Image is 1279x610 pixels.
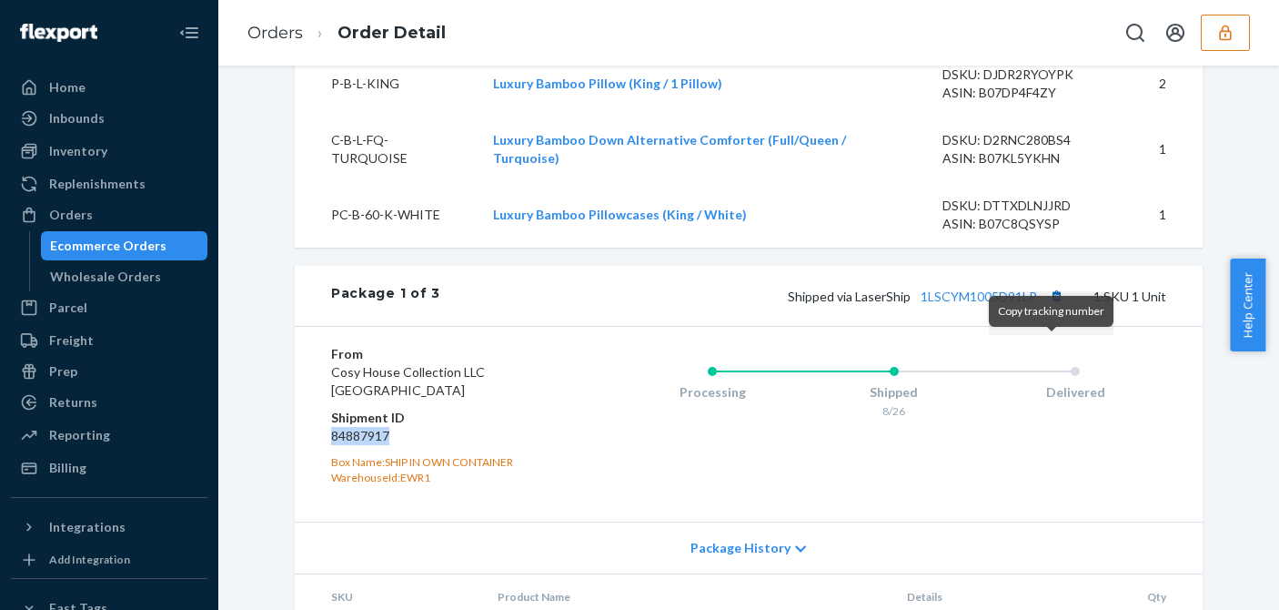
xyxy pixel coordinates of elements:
span: Cosy House Collection LLC [GEOGRAPHIC_DATA] [331,364,485,398]
div: Integrations [49,518,126,536]
div: DSKU: DJDR2RYOYPK [942,66,1113,84]
div: Reporting [49,426,110,444]
button: Integrations [11,513,207,542]
div: Delivered [984,383,1166,402]
td: P-B-L-KING [295,51,478,117]
td: 1 [1128,117,1203,182]
a: Parcel [11,293,207,322]
div: ASIN: B07C8QSYSP [942,215,1113,233]
td: 2 [1128,51,1203,117]
div: DSKU: D2RNC280BS4 [942,131,1113,149]
div: Ecommerce Orders [50,237,166,255]
div: Inventory [49,142,107,160]
div: Billing [49,459,86,477]
a: Luxury Bamboo Pillow (King / 1 Pillow) [493,76,722,91]
div: Home [49,78,86,97]
div: ASIN: B07DP4F4ZY [942,84,1113,102]
a: Billing [11,453,207,483]
a: Luxury Bamboo Down Alternative Comforter (Full/Queen / Turquoise) [493,132,846,166]
dd: 84887917 [331,427,549,445]
td: C-B-L-FQ-TURQUOISE [295,117,478,182]
span: Shipped via LaserShip [788,289,1068,304]
div: Replenishments [49,175,146,193]
button: Help Center [1230,259,1265,351]
div: Box Name: SHIP IN OWN CONTAINER [331,454,549,470]
button: Open Search Box [1117,15,1153,51]
a: 1LSCYM1005D91LP [921,289,1037,304]
div: Add Integration [49,552,130,567]
div: Returns [49,393,97,412]
div: Inbounds [49,109,105,127]
button: Copy tracking number [1044,284,1068,308]
a: Inventory [11,137,207,166]
div: Wholesale Orders [50,268,161,286]
a: Prep [11,357,207,386]
div: WarehouseId: EWR1 [331,470,549,485]
td: PC-B-60-K-WHITE [295,182,478,248]
a: Reporting [11,421,207,450]
a: Wholesale Orders [41,262,208,291]
div: Package 1 of 3 [331,284,440,308]
img: Flexport logo [20,24,97,42]
td: 1 [1128,182,1203,248]
div: ASIN: B07KL5YKHN [942,149,1113,168]
a: Orders [247,23,303,43]
div: 1 SKU 1 Unit [440,284,1166,308]
a: Replenishments [11,169,207,198]
dt: Shipment ID [331,409,549,427]
span: Package History [690,539,791,557]
div: Shipped [803,383,985,402]
dt: From [331,345,549,363]
div: DSKU: DTTXDLNJJRD [942,197,1113,215]
span: Copy tracking number [998,304,1104,318]
a: Freight [11,326,207,355]
a: Returns [11,388,207,417]
a: Order Detail [337,23,446,43]
div: Parcel [49,299,87,317]
div: Orders [49,206,93,224]
a: Ecommerce Orders [41,231,208,260]
div: Processing [621,383,803,402]
div: Prep [49,362,77,381]
div: 8/26 [803,403,985,419]
a: Add Integration [11,549,207,571]
ol: breadcrumbs [233,6,460,60]
a: Inbounds [11,104,207,133]
div: Freight [49,331,94,350]
button: Close Navigation [171,15,207,51]
button: Open account menu [1157,15,1193,51]
a: Home [11,73,207,102]
a: Luxury Bamboo Pillowcases (King / White) [493,207,747,222]
a: Orders [11,200,207,229]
